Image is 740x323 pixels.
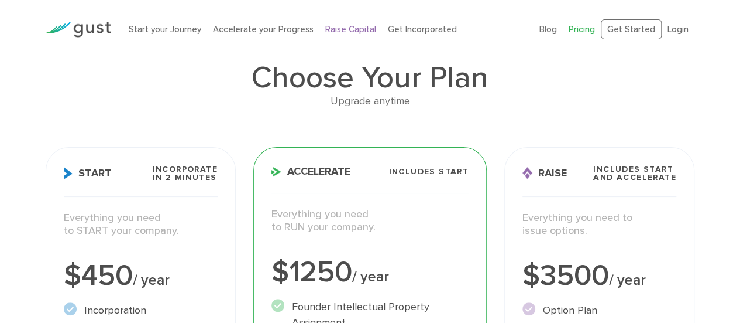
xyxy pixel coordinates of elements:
[271,166,350,177] span: Accelerate
[522,261,676,291] div: $3500
[271,258,469,287] div: $1250
[593,165,676,182] span: Includes START and ACCELERATE
[129,24,201,35] a: Start your Journey
[325,24,376,35] a: Raise Capital
[271,208,469,234] p: Everything you need to RUN your company.
[152,165,217,182] span: Incorporate in 2 Minutes
[64,167,73,179] img: Start Icon X2
[213,24,314,35] a: Accelerate your Progress
[522,167,567,179] span: Raise
[64,261,218,291] div: $450
[388,168,469,176] span: Includes START
[133,271,170,289] span: / year
[46,93,694,110] div: Upgrade anytime
[271,167,281,176] img: Accelerate Icon
[539,24,557,35] a: Blog
[64,167,112,179] span: Start
[522,167,532,179] img: Raise Icon
[388,24,457,35] a: Get Incorporated
[601,19,662,40] a: Get Started
[352,268,389,285] span: / year
[64,302,218,318] li: Incorporation
[46,22,111,38] img: Gust Logo
[522,212,676,238] p: Everything you need to issue options.
[667,24,689,35] a: Login
[46,63,694,93] h1: Choose Your Plan
[64,212,218,238] p: Everything you need to START your company.
[609,271,646,289] span: / year
[522,302,676,318] li: Option Plan
[569,24,595,35] a: Pricing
